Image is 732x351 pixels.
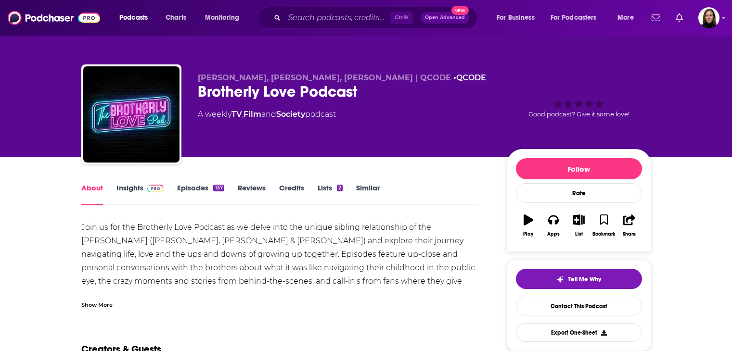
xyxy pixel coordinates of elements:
[242,110,244,119] span: ,
[516,269,642,289] button: tell me why sparkleTell Me Why
[616,208,642,243] button: Share
[261,110,276,119] span: and
[8,9,100,27] img: Podchaser - Follow, Share and Rate Podcasts
[356,183,380,205] a: Similar
[541,208,566,243] button: Apps
[556,276,564,283] img: tell me why sparkle
[159,10,192,25] a: Charts
[177,183,224,205] a: Episodes137
[507,73,651,133] div: Good podcast? Give it some love!
[551,11,597,25] span: For Podcasters
[698,7,719,28] span: Logged in as BevCat3
[611,10,646,25] button: open menu
[244,110,261,119] a: Film
[623,231,636,237] div: Share
[198,73,451,82] span: [PERSON_NAME], [PERSON_NAME], [PERSON_NAME] | QCODE
[516,297,642,315] a: Contact This Podcast
[617,11,634,25] span: More
[523,231,533,237] div: Play
[547,231,560,237] div: Apps
[591,208,616,243] button: Bookmark
[516,208,541,243] button: Play
[116,183,164,205] a: InsightsPodchaser Pro
[119,11,148,25] span: Podcasts
[566,208,591,243] button: List
[451,6,469,15] span: New
[267,7,487,29] div: Search podcasts, credits, & more...
[198,109,336,120] div: A weekly podcast
[205,11,239,25] span: Monitoring
[113,10,160,25] button: open menu
[337,185,343,191] div: 2
[83,66,180,163] img: Brotherly Love Podcast
[698,7,719,28] img: User Profile
[390,12,413,24] span: Ctrl K
[575,231,583,237] div: List
[231,110,242,119] a: TV
[592,231,615,237] div: Bookmark
[421,12,469,24] button: Open AdvancedNew
[238,183,266,205] a: Reviews
[490,10,547,25] button: open menu
[166,11,186,25] span: Charts
[497,11,535,25] span: For Business
[453,73,486,82] span: •
[213,185,224,191] div: 137
[198,10,252,25] button: open menu
[456,73,486,82] a: QCODE
[318,183,343,205] a: Lists2
[516,183,642,203] div: Rate
[648,10,664,26] a: Show notifications dropdown
[284,10,390,25] input: Search podcasts, credits, & more...
[698,7,719,28] button: Show profile menu
[425,15,465,20] span: Open Advanced
[147,185,164,192] img: Podchaser Pro
[672,10,687,26] a: Show notifications dropdown
[279,183,304,205] a: Credits
[81,183,103,205] a: About
[516,158,642,179] button: Follow
[516,323,642,342] button: Export One-Sheet
[544,10,611,25] button: open menu
[528,111,629,118] span: Good podcast? Give it some love!
[81,221,478,342] div: Join us for the Brotherly Love Podcast as we delve into the unique sibling relationship of the [P...
[276,110,305,119] a: Society
[568,276,601,283] span: Tell Me Why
